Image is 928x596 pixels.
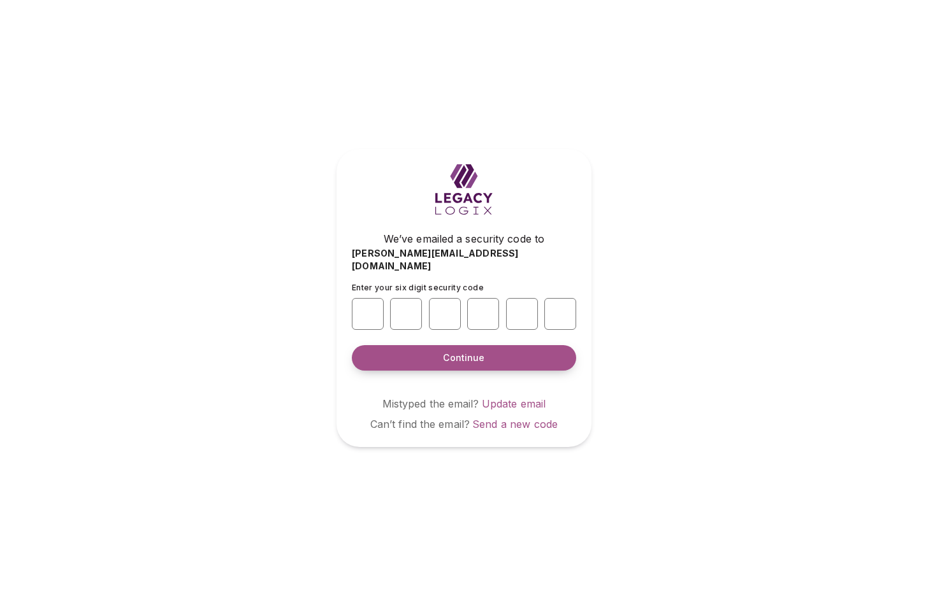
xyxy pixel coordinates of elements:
[443,351,484,364] span: Continue
[352,345,576,371] button: Continue
[352,247,576,273] span: [PERSON_NAME][EMAIL_ADDRESS][DOMAIN_NAME]
[352,283,484,292] span: Enter your six digit security code
[382,397,479,410] span: Mistyped the email?
[482,397,546,410] a: Update email
[384,231,544,246] span: We’ve emailed a security code to
[370,418,470,430] span: Can’t find the email?
[472,418,558,430] a: Send a new code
